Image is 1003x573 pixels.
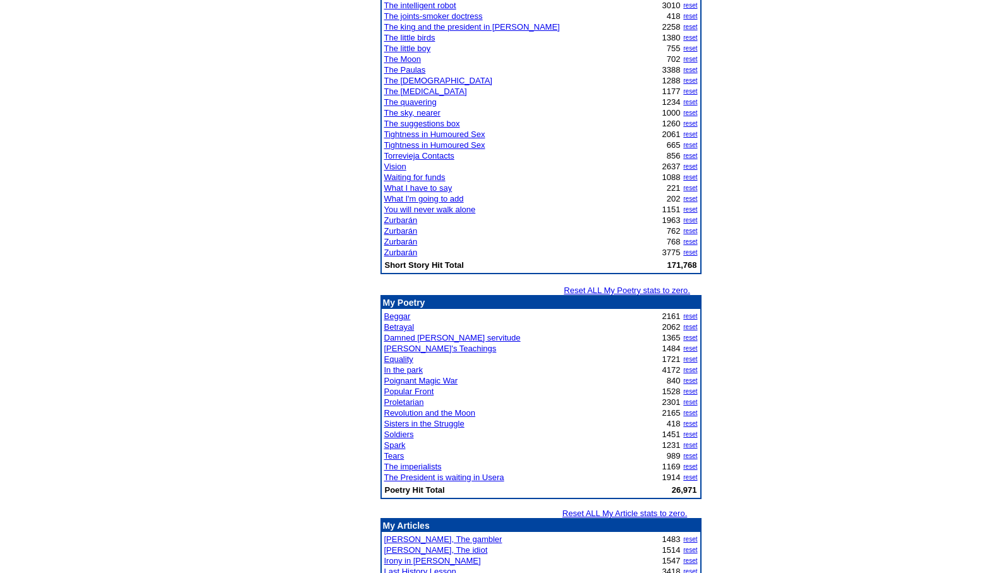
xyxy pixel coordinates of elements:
[683,345,697,352] a: reset
[683,452,697,459] a: reset
[683,409,697,416] a: reset
[683,56,697,63] a: reset
[662,397,681,407] font: 2301
[667,194,681,203] font: 202
[384,545,488,555] a: [PERSON_NAME], The idiot
[667,151,681,160] font: 856
[384,33,435,42] a: The little birds
[384,354,413,364] a: Equality
[662,76,681,85] font: 1288
[683,431,697,438] a: reset
[667,376,681,385] font: 840
[683,356,697,363] a: reset
[683,249,697,256] a: reset
[667,44,681,53] font: 755
[683,142,697,148] a: reset
[662,473,681,482] font: 1914
[662,205,681,214] font: 1151
[384,1,456,10] a: The intelligent robot
[384,333,521,342] a: Damned [PERSON_NAME] servitude
[384,473,504,482] a: The President is waiting in Usera
[383,521,699,531] p: My Articles
[562,509,688,518] a: Reset ALL My Article stats to zero.
[683,152,697,159] a: reset
[662,87,681,96] font: 1177
[662,408,681,418] font: 2165
[384,97,437,107] a: The quavering
[662,333,681,342] font: 1365
[683,557,697,564] a: reset
[662,534,681,544] font: 1483
[667,451,681,461] font: 989
[662,162,681,171] font: 2637
[662,322,681,332] font: 2062
[384,322,415,332] a: Betrayal
[683,45,697,52] a: reset
[384,248,418,257] a: Zurbarán
[667,260,697,270] b: 171,768
[683,474,697,481] a: reset
[384,22,560,32] a: The king and the president in [PERSON_NAME]
[384,365,423,375] a: In the park
[683,227,697,234] a: reset
[683,377,697,384] a: reset
[683,120,697,127] a: reset
[384,44,431,53] a: The little boy
[683,463,697,470] a: reset
[384,130,485,139] a: Tightness in Humoured Sex
[683,399,697,406] a: reset
[683,88,697,95] a: reset
[683,163,697,170] a: reset
[564,286,690,295] a: Reset ALL My Poetry stats to zero.
[385,260,464,270] b: Short Story Hit Total
[683,546,697,553] a: reset
[384,205,476,214] a: You will never walk alone
[662,365,681,375] font: 4172
[683,77,697,84] a: reset
[384,108,441,118] a: The sky, nearer
[683,109,697,116] a: reset
[667,419,681,428] font: 418
[662,215,681,225] font: 1963
[683,184,697,191] a: reset
[662,311,681,321] font: 2161
[384,172,446,182] a: Waiting for funds
[683,388,697,395] a: reset
[384,419,465,428] a: Sisters in the Struggle
[384,534,502,544] a: [PERSON_NAME], The gambler
[683,23,697,30] a: reset
[683,536,697,543] a: reset
[662,172,681,182] font: 1088
[683,334,697,341] a: reset
[683,195,697,202] a: reset
[384,11,483,21] a: The joints-smoker doctress
[683,420,697,427] a: reset
[662,130,681,139] font: 2061
[384,440,406,450] a: Spark
[384,119,460,128] a: The suggestions box
[384,76,492,85] a: The [DEMOGRAPHIC_DATA]
[662,22,681,32] font: 2258
[683,238,697,245] a: reset
[667,183,681,193] font: 221
[384,376,458,385] a: Poignant Magic War
[384,65,426,75] a: The Paulas
[683,442,697,449] a: reset
[662,430,681,439] font: 1451
[683,217,697,224] a: reset
[683,174,697,181] a: reset
[384,344,497,353] a: [PERSON_NAME]'s Teachings
[383,298,699,308] p: My Poetry
[683,366,697,373] a: reset
[667,140,681,150] font: 665
[384,194,464,203] a: What I'm going to add
[683,313,697,320] a: reset
[662,33,681,42] font: 1380
[683,131,697,138] a: reset
[662,545,681,555] font: 1514
[384,87,467,96] a: The [MEDICAL_DATA]
[662,440,681,450] font: 1231
[384,151,454,160] a: Torrevieja Contacts
[662,462,681,471] font: 1169
[385,485,445,495] b: Poetry Hit Total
